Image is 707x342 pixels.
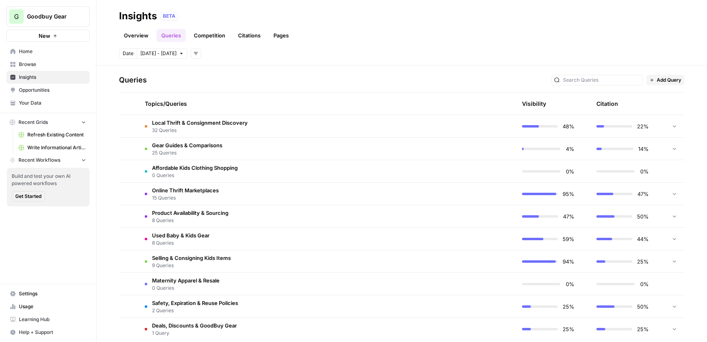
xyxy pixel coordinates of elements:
[637,258,649,266] span: 25%
[639,167,649,175] span: 0%
[6,30,90,42] button: New
[152,127,248,134] span: 32 Queries
[19,316,86,323] span: Learning Hub
[27,131,86,138] span: Refresh Existing Content
[6,58,90,71] a: Browse
[27,12,76,21] span: Goodbuy Gear
[19,329,86,336] span: Help + Support
[152,141,222,149] span: Gear Guides & Comparisons
[638,145,649,153] span: 14%
[140,50,177,57] span: [DATE] - [DATE]
[565,145,574,153] span: 4%
[6,97,90,109] a: Your Data
[152,330,237,337] span: 1 Query
[18,157,60,164] span: Recent Workflows
[152,231,210,239] span: Used Baby & Kids Gear
[6,287,90,300] a: Settings
[189,29,230,42] a: Competition
[19,290,86,297] span: Settings
[637,212,649,220] span: 50%
[156,29,186,42] a: Queries
[39,32,50,40] span: New
[6,116,90,128] button: Recent Grids
[6,6,90,27] button: Workspace: Goodbuy Gear
[152,299,238,307] span: Safety, Expiration & Reuse Policies
[152,276,220,284] span: Maternity Apparel & Resale
[152,164,238,172] span: Affordable Kids Clothing Shopping
[137,48,187,59] button: [DATE] - [DATE]
[152,239,210,247] span: 8 Queries
[563,325,574,333] span: 25%
[19,87,86,94] span: Opportunities
[15,193,41,200] span: Get Started
[563,122,574,130] span: 48%
[565,167,574,175] span: 0%
[6,45,90,58] a: Home
[19,74,86,81] span: Insights
[637,303,649,311] span: 50%
[119,29,153,42] a: Overview
[6,71,90,84] a: Insights
[14,12,19,21] span: G
[27,144,86,151] span: Write Informational Article
[637,122,649,130] span: 22%
[152,217,228,224] span: 8 Queries
[123,50,134,57] span: Date
[596,93,618,115] div: Citation
[152,262,231,269] span: 9 Queries
[152,321,237,330] span: Deals, Discounts & GoodBuy Gear
[152,119,248,127] span: Local Thrift & Consignment Discovery
[657,76,681,84] span: Add Query
[119,74,147,86] h3: Queries
[637,190,649,198] span: 47%
[6,300,90,313] a: Usage
[639,280,649,288] span: 0%
[152,284,220,292] span: 0 Queries
[19,48,86,55] span: Home
[152,186,219,194] span: Online Thrift Marketplaces
[15,141,90,154] a: Write Informational Article
[152,209,228,217] span: Product Availability & Sourcing
[637,325,649,333] span: 25%
[233,29,265,42] a: Citations
[522,100,546,108] div: Visibility
[565,280,574,288] span: 0%
[563,76,640,84] input: Search Queries
[15,128,90,141] a: Refresh Existing Content
[152,172,238,179] span: 0 Queries
[563,235,574,243] span: 59%
[152,254,231,262] span: Selling & Consigning Kids Items
[12,173,85,187] span: Build and test your own AI powered workflows
[18,119,48,126] span: Recent Grids
[563,258,574,266] span: 94%
[152,194,219,202] span: 15 Queries
[6,84,90,97] a: Opportunities
[160,12,178,20] div: BETA
[6,313,90,326] a: Learning Hub
[119,10,157,23] div: Insights
[12,191,45,202] button: Get Started
[563,303,574,311] span: 25%
[152,307,238,314] span: 2 Queries
[6,154,90,166] button: Recent Workflows
[19,99,86,107] span: Your Data
[563,190,574,198] span: 95%
[19,303,86,310] span: Usage
[152,149,222,157] span: 25 Queries
[269,29,294,42] a: Pages
[145,93,433,115] div: Topics/Queries
[6,326,90,339] button: Help + Support
[19,61,86,68] span: Browse
[646,75,684,85] button: Add Query
[563,212,574,220] span: 47%
[637,235,649,243] span: 44%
